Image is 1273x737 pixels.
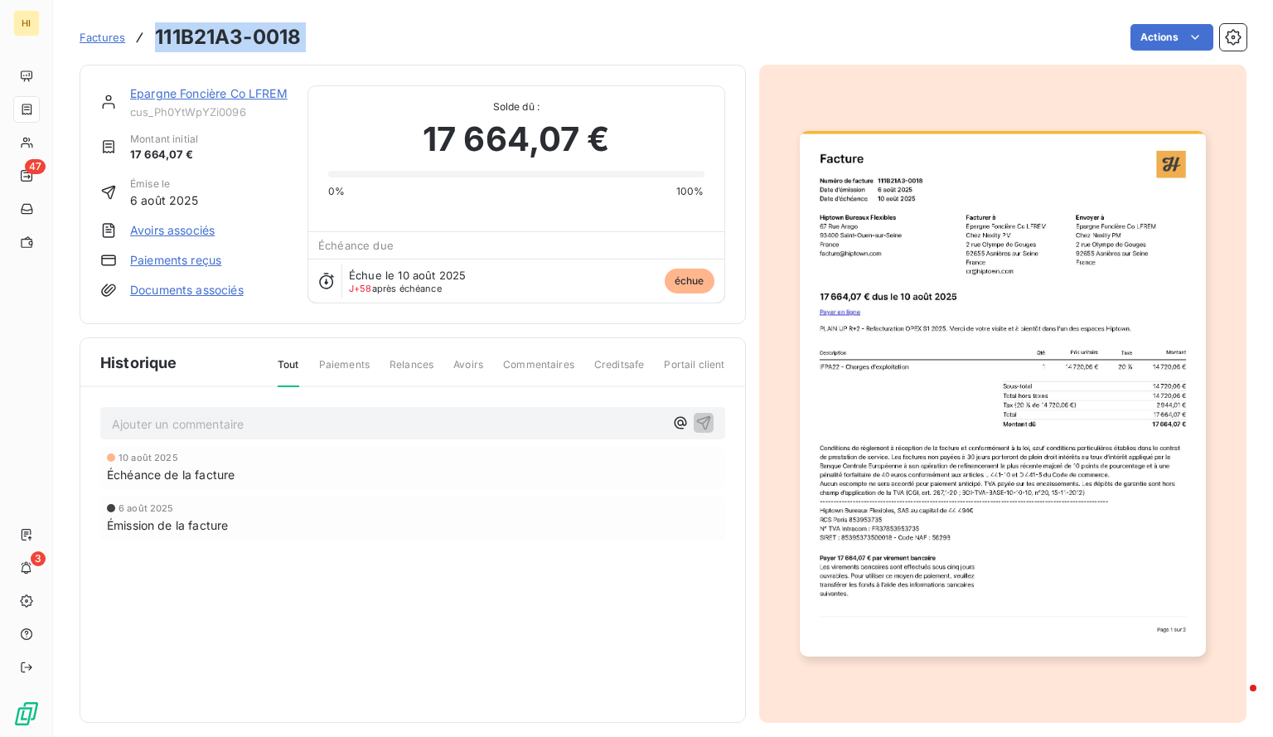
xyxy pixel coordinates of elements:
[278,357,299,387] span: Tout
[130,105,288,119] span: cus_Ph0YtWpYZi0096
[31,551,46,566] span: 3
[119,503,174,513] span: 6 août 2025
[328,184,345,199] span: 0%
[130,282,244,298] a: Documents associés
[390,357,433,385] span: Relances
[453,357,483,385] span: Avoirs
[80,31,125,44] span: Factures
[130,177,199,192] span: Émise le
[594,357,645,385] span: Creditsafe
[664,357,724,385] span: Portail client
[130,86,288,100] a: Epargne Foncière Co LFREM
[100,352,177,374] span: Historique
[319,357,370,385] span: Paiements
[13,701,40,727] img: Logo LeanPay
[130,132,198,147] span: Montant initial
[349,284,442,293] span: après échéance
[130,222,215,239] a: Avoirs associés
[155,22,301,52] h3: 111B21A3-0018
[13,10,40,36] div: HI
[800,131,1206,657] img: invoice_thumbnail
[349,269,466,282] span: Échue le 10 août 2025
[328,99,704,114] span: Solde dû :
[349,283,372,294] span: J+58
[130,192,199,209] span: 6 août 2025
[665,269,714,293] span: échue
[423,114,610,164] span: 17 664,07 €
[318,239,394,252] span: Échéance due
[25,159,46,174] span: 47
[107,516,228,534] span: Émission de la facture
[130,252,221,269] a: Paiements reçus
[107,466,235,483] span: Échéance de la facture
[80,29,125,46] a: Factures
[130,147,198,163] span: 17 664,07 €
[503,357,574,385] span: Commentaires
[119,453,178,463] span: 10 août 2025
[1130,24,1213,51] button: Actions
[676,184,704,199] span: 100%
[1217,681,1256,720] iframe: Intercom live chat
